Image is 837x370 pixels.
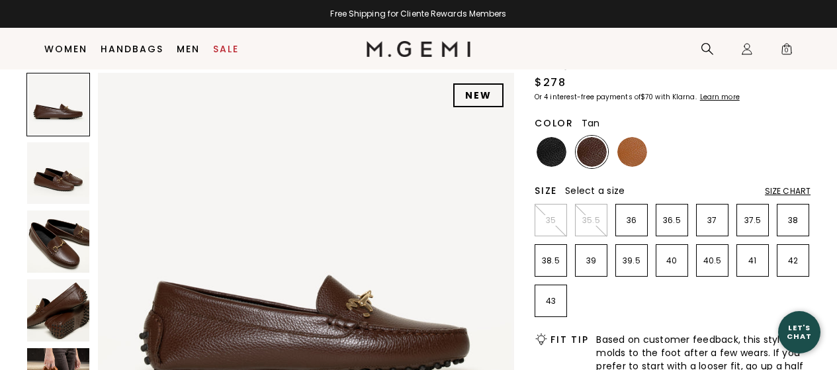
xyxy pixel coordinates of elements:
[616,255,647,266] p: 39.5
[616,215,647,226] p: 36
[177,44,200,54] a: Men
[697,215,728,226] p: 37
[778,324,820,340] div: Let's Chat
[765,186,811,197] div: Size Chart
[535,92,640,102] klarna-placement-style-body: Or 4 interest-free payments of
[582,116,600,130] span: Tan
[537,137,566,167] img: Black
[737,215,768,226] p: 37.5
[576,255,607,266] p: 39
[535,255,566,266] p: 38.5
[737,255,768,266] p: 41
[700,92,740,102] klarna-placement-style-cta: Learn more
[213,44,239,54] a: Sale
[699,93,740,101] a: Learn more
[777,255,809,266] p: 42
[656,255,687,266] p: 40
[565,184,625,197] span: Select a size
[453,83,504,107] div: NEW
[27,210,89,273] img: The Pastoso Signature
[640,92,653,102] klarna-placement-style-amount: $70
[535,118,574,128] h2: Color
[101,44,163,54] a: Handbags
[780,45,793,58] span: 0
[535,215,566,226] p: 35
[656,215,687,226] p: 36.5
[617,137,647,167] img: Tan
[577,137,607,167] img: Chocolate
[27,279,89,342] img: The Pastoso Signature
[535,185,557,196] h2: Size
[535,296,566,306] p: 43
[367,41,470,57] img: M.Gemi
[44,44,87,54] a: Women
[697,255,728,266] p: 40.5
[551,334,588,345] h2: Fit Tip
[27,142,89,205] img: The Pastoso Signature
[655,92,698,102] klarna-placement-style-body: with Klarna
[777,215,809,226] p: 38
[535,75,566,91] div: $278
[576,215,607,226] p: 35.5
